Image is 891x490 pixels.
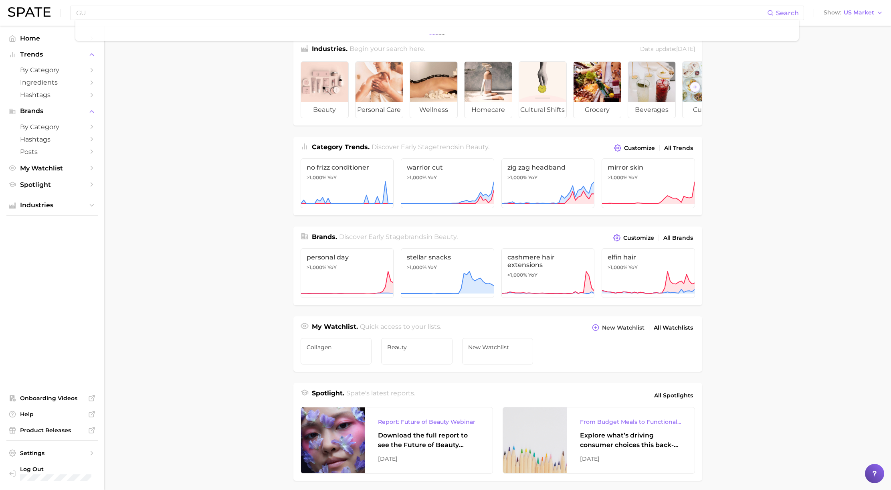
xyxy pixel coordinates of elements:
[608,164,689,171] span: mirror skin
[20,181,84,188] span: Spotlight
[350,44,425,55] h2: Begin your search here.
[339,233,458,241] span: Discover Early Stage brands in .
[378,454,480,464] div: [DATE]
[623,235,654,241] span: Customize
[20,79,84,86] span: Ingredients
[661,233,695,243] a: All Brands
[407,264,426,270] span: >1,000%
[20,466,91,473] span: Log Out
[528,174,537,181] span: YoY
[612,142,657,154] button: Customize
[301,248,394,298] a: personal day>1,000% YoY
[378,417,480,427] div: Report: Future of Beauty Webinar
[307,264,326,270] span: >1,000%
[407,253,488,261] span: stellar snacks
[6,146,98,158] a: Posts
[507,253,589,269] span: cashmere hair extensions
[307,344,366,350] span: Collagen
[6,64,98,76] a: by Category
[360,322,441,333] h2: Quick access to your lists.
[356,102,403,118] span: personal care
[466,143,488,151] span: beauty
[6,178,98,191] a: Spotlight
[6,49,98,61] button: Trends
[20,66,84,74] span: by Category
[528,272,537,278] span: YoY
[312,233,337,241] span: Brands .
[20,136,84,143] span: Hashtags
[6,408,98,420] a: Help
[652,389,695,402] a: All Spotlights
[6,133,98,146] a: Hashtags
[6,199,98,211] button: Industries
[355,61,403,118] a: personal care
[307,164,388,171] span: no frizz conditioner
[312,143,370,151] span: Category Trends .
[844,10,874,15] span: US Market
[654,324,693,331] span: All Watchlists
[465,102,512,118] span: homecare
[401,248,494,298] a: stellar snacks>1,000% YoY
[20,450,84,457] span: Settings
[822,8,885,18] button: ShowUS Market
[410,61,458,118] a: wellness
[20,51,84,58] span: Trends
[20,411,84,418] span: Help
[624,145,655,152] span: Customize
[628,102,675,118] span: beverages
[20,202,84,209] span: Industries
[387,344,447,350] span: Beauty
[507,272,527,278] span: >1,000%
[574,102,621,118] span: grocery
[573,61,621,118] a: grocery
[640,44,695,55] div: Data update: [DATE]
[428,174,437,181] span: YoY
[602,248,695,298] a: elfin hair>1,000% YoY
[312,389,344,402] h1: Spotlight.
[507,174,527,180] span: >1,000%
[6,89,98,101] a: Hashtags
[301,102,348,118] span: beauty
[580,431,682,450] div: Explore what’s driving consumer choices this back-to-school season From budget-friendly meals to ...
[378,431,480,450] div: Download the full report to see the Future of Beauty trends we unpacked during the webinar.
[519,102,566,118] span: cultural shifts
[20,34,84,42] span: Home
[468,344,527,350] span: New Watchlist
[652,322,695,333] a: All Watchlists
[381,338,453,364] a: Beauty
[301,407,493,474] a: Report: Future of Beauty WebinarDownload the full report to see the Future of Beauty trends we un...
[407,164,488,171] span: warrior cut
[20,107,84,115] span: Brands
[683,102,730,118] span: culinary
[824,10,841,15] span: Show
[8,7,51,17] img: SPATE
[20,148,84,156] span: Posts
[327,174,337,181] span: YoY
[662,143,695,154] a: All Trends
[580,454,682,464] div: [DATE]
[628,264,638,271] span: YoY
[602,158,695,208] a: mirror skin>1,000% YoY
[20,164,84,172] span: My Watchlist
[501,248,595,298] a: cashmere hair extensions>1,000% YoY
[410,102,457,118] span: wellness
[6,447,98,459] a: Settings
[580,417,682,427] div: From Budget Meals to Functional Snacks: Food & Beverage Trends Shaping Consumer Behavior This Sch...
[6,32,98,45] a: Home
[401,158,494,208] a: warrior cut>1,000% YoY
[501,158,595,208] a: zig zag headband>1,000% YoY
[682,61,730,118] a: culinary
[654,391,693,400] span: All Spotlights
[776,9,799,17] span: Search
[608,174,627,180] span: >1,000%
[301,338,372,364] a: Collagen
[434,233,457,241] span: beauty
[312,322,358,333] h1: My Watchlist.
[6,463,98,484] a: Log out. Currently logged in with e-mail raj@netrush.com.
[611,232,656,243] button: Customize
[608,253,689,261] span: elfin hair
[301,61,349,118] a: beauty
[307,253,388,261] span: personal day
[428,264,437,271] span: YoY
[301,158,394,208] a: no frizz conditioner>1,000% YoY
